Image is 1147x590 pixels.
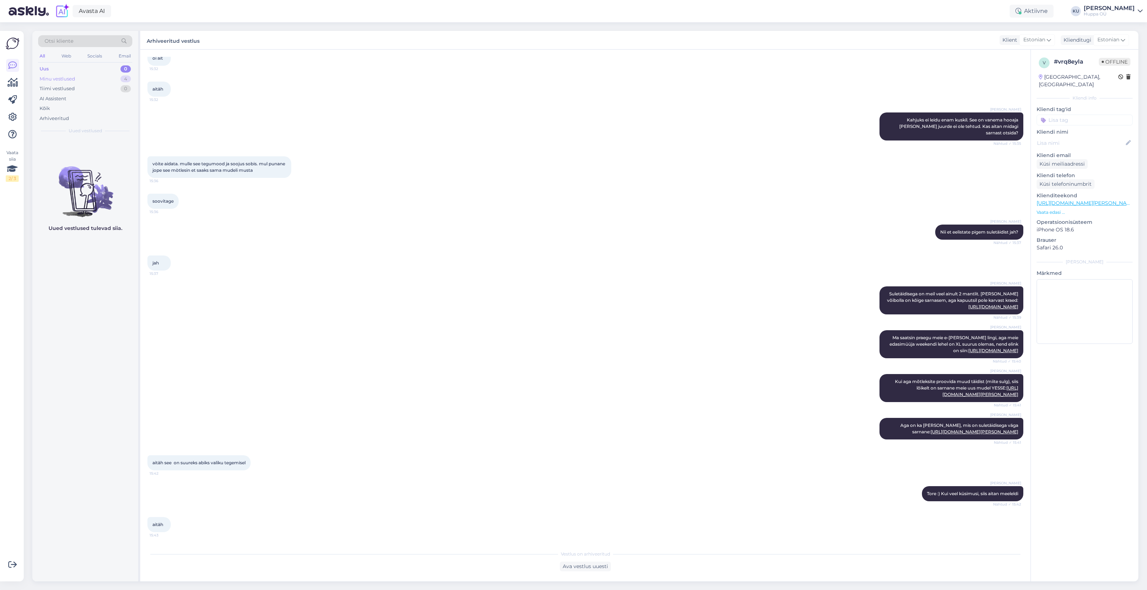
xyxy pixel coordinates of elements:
[117,51,132,61] div: Email
[990,324,1021,330] span: [PERSON_NAME]
[40,75,75,83] div: Minu vestlused
[6,37,19,50] img: Askly Logo
[994,402,1021,408] span: Nähtud ✓ 15:41
[1043,60,1046,65] span: v
[1037,128,1133,136] p: Kliendi nimi
[1000,36,1017,44] div: Klient
[6,175,19,182] div: 2 / 3
[1010,5,1054,18] div: Aktiivne
[1054,57,1099,66] div: # vrq8eyla
[1037,179,1095,189] div: Küsi telefoninumbrit
[1037,259,1133,265] div: [PERSON_NAME]
[1037,209,1133,216] p: Vaata edasi ...
[152,86,163,92] span: aitäh
[940,229,1018,235] span: Nii et eelistate pigem suletäidist jah?
[45,37,73,45] span: Otsi kliente
[887,291,1019,309] span: Suletäidisega on meil veel ainult 2 mantlit. [PERSON_NAME] võibolla on kõige sarnasem, aga kapuut...
[1097,36,1119,44] span: Estonian
[38,51,46,61] div: All
[560,562,611,571] div: Ava vestlus uuesti
[927,491,1018,496] span: Tore :) Kui veel küsimusi, siis aitan meeleldi
[150,97,177,102] span: 15:32
[1037,236,1133,244] p: Brauser
[73,5,111,17] a: Avasta AI
[993,359,1021,364] span: Nähtud ✓ 15:40
[147,35,200,45] label: Arhiveeritud vestlus
[1084,11,1135,17] div: Huppa OÜ
[40,105,50,112] div: Kõik
[895,379,1019,397] span: Kui aga mõtleksite proovida muud täidist (miite sulg), siis lõikelt on sarnane meie uus mudel YESSE:
[968,304,1018,309] a: [URL][DOMAIN_NAME]
[990,368,1021,374] span: [PERSON_NAME]
[152,55,163,61] span: oi ait
[990,281,1021,286] span: [PERSON_NAME]
[1099,58,1130,66] span: Offline
[890,335,1019,353] span: Ma saatsin praegu meie e-[PERSON_NAME] lingi, aga meie edasimüüja weekendi lehel on XL suurus ole...
[990,107,1021,112] span: [PERSON_NAME]
[1023,36,1045,44] span: Estonian
[990,480,1021,486] span: [PERSON_NAME]
[152,198,174,204] span: soovitage
[150,271,177,276] span: 15:37
[40,95,66,102] div: AI Assistent
[993,141,1021,146] span: Nähtud ✓ 15:35
[1037,192,1133,199] p: Klienditeekond
[40,85,75,92] div: Tiimi vestlused
[1037,269,1133,277] p: Märkmed
[1037,139,1124,147] input: Lisa nimi
[40,115,69,122] div: Arhiveeritud
[69,128,102,134] span: Uued vestlused
[1037,95,1133,101] div: Kliendi info
[150,66,177,72] span: 15:32
[32,153,138,218] img: No chats
[1037,115,1133,125] input: Lisa tag
[152,260,159,266] span: jah
[1037,226,1133,234] p: iPhone OS 18.6
[6,149,19,182] div: Vaata siia
[561,551,610,557] span: Vestlus on arhiveeritud
[990,219,1021,224] span: [PERSON_NAME]
[931,429,1018,434] a: [URL][DOMAIN_NAME][PERSON_NAME]
[150,178,177,184] span: 15:36
[993,240,1021,245] span: Nähtud ✓ 15:37
[968,348,1018,353] a: [URL][DOMAIN_NAME]
[1037,106,1133,113] p: Kliendi tag'id
[152,161,286,173] span: vòite aidata. mulle see tegumood ja soojus sobis. mul punane jope see mòtlesin et saaks sama mude...
[993,315,1021,320] span: Nähtud ✓ 15:39
[990,412,1021,418] span: [PERSON_NAME]
[60,51,73,61] div: Web
[1037,172,1133,179] p: Kliendi telefon
[1084,5,1143,17] a: [PERSON_NAME]Huppa OÜ
[1037,152,1133,159] p: Kliendi email
[40,65,49,73] div: Uus
[1084,5,1135,11] div: [PERSON_NAME]
[55,4,70,19] img: explore-ai
[1061,36,1091,44] div: Klienditugi
[150,209,177,215] span: 15:36
[1039,73,1118,88] div: [GEOGRAPHIC_DATA], [GEOGRAPHIC_DATA]
[152,460,246,465] span: aitäh see on suureks abiks valiku tegemisel
[994,440,1021,445] span: Nähtud ✓ 15:41
[899,117,1019,135] span: Kahjuks ei leidu enam kuskil. See on vanema hooaja [PERSON_NAME] juurde ei ole tehtud. Kas aitan ...
[1037,244,1133,252] p: Safari 26.0
[49,225,122,232] p: Uued vestlused tulevad siia.
[900,423,1019,434] span: Aga on ka [PERSON_NAME], mis on suletäidisega väga sarnane:
[120,85,131,92] div: 0
[150,533,177,538] span: 15:43
[993,502,1021,507] span: Nähtud ✓ 15:42
[120,75,131,83] div: 4
[1071,6,1081,16] div: KU
[152,522,163,527] span: aitäh
[86,51,104,61] div: Socials
[1037,200,1136,206] a: [URL][DOMAIN_NAME][PERSON_NAME]
[1037,218,1133,226] p: Operatsioonisüsteem
[120,65,131,73] div: 0
[1037,159,1088,169] div: Küsi meiliaadressi
[150,471,177,476] span: 15:42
